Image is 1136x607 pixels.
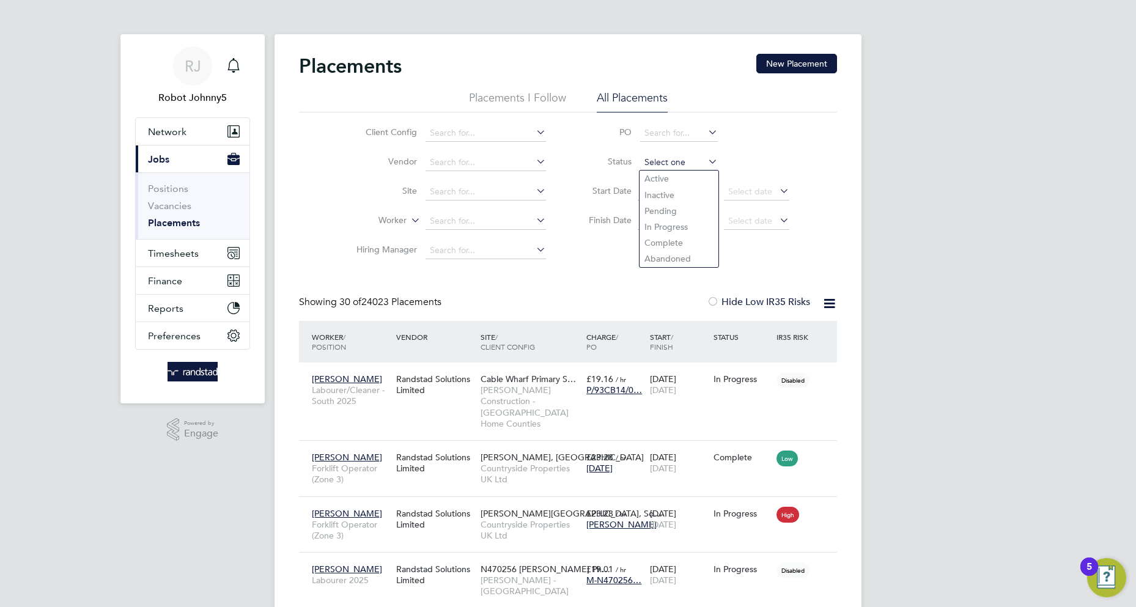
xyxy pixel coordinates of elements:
[312,519,390,541] span: Forklift Operator (Zone 3)
[481,463,580,485] span: Countryside Properties UK Ltd
[650,384,676,395] span: [DATE]
[577,215,632,226] label: Finish Date
[773,326,816,348] div: IR35 Risk
[393,367,478,402] div: Randstad Solutions Limited
[184,429,218,439] span: Engage
[312,564,382,575] span: [PERSON_NAME]
[148,183,188,194] a: Positions
[647,557,710,592] div: [DATE]
[309,445,837,455] a: [PERSON_NAME]Forklift Operator (Zone 3)Randstad Solutions Limited[PERSON_NAME], [GEOGRAPHIC_DATA]...
[481,508,662,519] span: [PERSON_NAME][GEOGRAPHIC_DATA], So…
[647,326,710,358] div: Start
[469,90,566,112] li: Placements I Follow
[577,156,632,167] label: Status
[393,557,478,592] div: Randstad Solutions Limited
[640,154,718,171] input: Select one
[776,451,798,466] span: Low
[586,332,618,351] span: / PO
[148,217,200,229] a: Placements
[586,575,641,586] span: M-N470256…
[714,452,771,463] div: Complete
[481,332,535,351] span: / Client Config
[426,183,546,200] input: Search for...
[707,296,810,308] label: Hide Low IR35 Risks
[148,330,201,342] span: Preferences
[728,186,772,197] span: Select date
[586,564,613,575] span: £19.01
[714,373,771,384] div: In Progress
[312,332,346,351] span: / Position
[586,508,613,519] span: £23.28
[577,185,632,196] label: Start Date
[347,127,417,138] label: Client Config
[135,362,250,381] a: Go to home page
[136,322,249,349] button: Preferences
[616,375,626,384] span: / hr
[136,118,249,145] button: Network
[728,215,772,226] span: Select date
[776,507,799,523] span: High
[167,418,219,441] a: Powered byEngage
[393,326,478,348] div: Vendor
[148,126,186,138] span: Network
[586,384,642,395] span: P/93CB14/0…
[586,373,613,384] span: £19.16
[312,373,382,384] span: [PERSON_NAME]
[309,501,837,512] a: [PERSON_NAME]Forklift Operator (Zone 3)Randstad Solutions Limited[PERSON_NAME][GEOGRAPHIC_DATA], ...
[339,296,361,308] span: 30 of
[426,125,546,142] input: Search for...
[309,367,837,377] a: [PERSON_NAME]Labourer/Cleaner - South 2025Randstad Solutions LimitedCable Wharf Primary S…[PERSON...
[481,373,576,384] span: Cable Wharf Primary S…
[309,326,393,358] div: Worker
[714,508,771,519] div: In Progress
[299,54,402,78] h2: Placements
[135,90,250,105] span: Robot Johnny5
[1087,558,1126,597] button: Open Resource Center, 5 new notifications
[756,54,837,73] button: New Placement
[312,452,382,463] span: [PERSON_NAME]
[299,296,444,309] div: Showing
[481,575,580,597] span: [PERSON_NAME] - [GEOGRAPHIC_DATA]
[586,519,657,530] span: [PERSON_NAME]
[616,509,626,518] span: / hr
[586,463,613,474] span: [DATE]
[640,251,718,267] li: Abandoned
[647,502,710,536] div: [DATE]
[481,564,610,575] span: N470256 [PERSON_NAME] Ph…
[426,213,546,230] input: Search for...
[184,418,218,429] span: Powered by
[640,125,718,142] input: Search for...
[426,242,546,259] input: Search for...
[347,244,417,255] label: Hiring Manager
[136,267,249,294] button: Finance
[647,367,710,402] div: [DATE]
[347,185,417,196] label: Site
[616,453,626,462] span: / hr
[393,502,478,536] div: Randstad Solutions Limited
[136,295,249,322] button: Reports
[616,565,626,574] span: / hr
[347,156,417,167] label: Vendor
[136,240,249,267] button: Timesheets
[481,384,580,429] span: [PERSON_NAME] Construction - [GEOGRAPHIC_DATA] Home Counties
[640,203,718,219] li: Pending
[312,384,390,407] span: Labourer/Cleaner - South 2025
[650,332,673,351] span: / Finish
[586,452,613,463] span: £23.28
[481,519,580,541] span: Countryside Properties UK Ltd
[776,562,810,578] span: Disabled
[426,154,546,171] input: Search for...
[393,446,478,480] div: Randstad Solutions Limited
[640,235,718,251] li: Complete
[312,508,382,519] span: [PERSON_NAME]
[481,452,644,463] span: [PERSON_NAME], [GEOGRAPHIC_DATA]
[185,58,201,74] span: RJ
[577,127,632,138] label: PO
[148,303,183,314] span: Reports
[714,564,771,575] div: In Progress
[120,34,265,403] nav: Main navigation
[135,46,250,105] a: RJRobot Johnny5
[336,215,407,227] label: Worker
[640,171,718,186] li: Active
[136,172,249,239] div: Jobs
